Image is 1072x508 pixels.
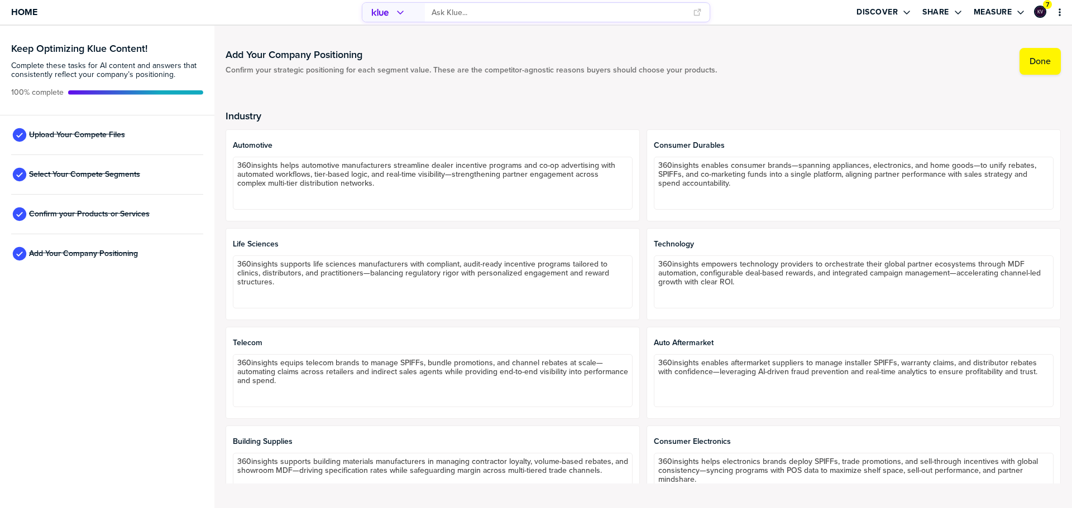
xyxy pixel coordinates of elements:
[922,7,949,17] label: Share
[233,141,633,150] span: Automotive
[1035,7,1045,17] img: 19b52f6473c4f3df6647230d7f61cad2-sml.png
[29,130,125,139] span: Upload Your Compete Files
[432,3,686,22] input: Ask Klue...
[1046,1,1049,9] span: 7
[233,437,633,446] span: Building Supplies
[233,453,633,506] textarea: 360insights supports building materials manufacturers in managing contractor loyalty, volume-base...
[654,157,1054,210] textarea: 360insights enables consumer brands—spanning appliances, electronics, and home goods—to unify reb...
[233,157,633,210] textarea: 360insights helps automotive manufacturers streamline dealer incentive programs and co-op adverti...
[233,354,633,407] textarea: 360insights equips telecom brands to manage SPIFFs, bundle promotions, and channel rebates at sca...
[226,110,1061,122] h2: Industry
[11,43,203,54] h3: Keep Optimizing Klue Content!
[233,255,633,308] textarea: 360insights supports life sciences manufacturers with compliant, audit-ready incentive programs t...
[654,453,1054,506] textarea: 360insights helps electronics brands deploy SPIFFs, trade promotions, and sell-through incentives...
[654,255,1054,308] textarea: 360insights empowers technology providers to orchestrate their global partner ecosystems through ...
[654,338,1054,347] span: Auto Aftermarket
[654,354,1054,407] textarea: 360insights enables aftermarket suppliers to manage installer SPIFFs, warranty claims, and distri...
[226,48,717,61] h1: Add Your Company Positioning
[29,210,150,219] span: Confirm your Products or Services
[856,7,898,17] label: Discover
[974,7,1012,17] label: Measure
[233,338,633,347] span: Telecom
[233,240,633,249] span: Life Sciences
[654,437,1054,446] span: Consumer Electronics
[1034,6,1046,18] div: Kat Vaughan
[1033,4,1047,19] a: Edit Profile
[11,88,64,97] span: Active
[654,141,1054,150] span: Consumer Durables
[654,240,1054,249] span: Technology
[29,170,140,179] span: Select Your Compete Segments
[1020,48,1061,75] button: Done
[11,61,203,79] span: Complete these tasks for AI content and answers that consistently reflect your company’s position...
[11,7,37,17] span: Home
[29,249,138,258] span: Add Your Company Positioning
[1030,56,1051,67] label: Done
[226,66,717,75] span: Confirm your strategic positioning for each segment value. These are the competitor-agnostic reas...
